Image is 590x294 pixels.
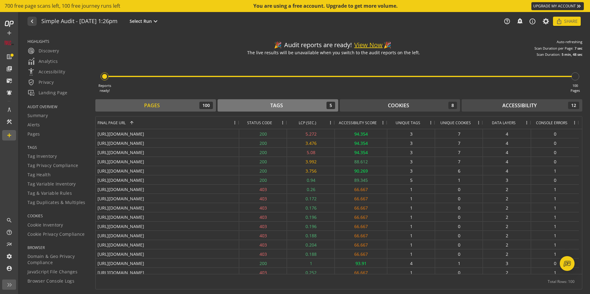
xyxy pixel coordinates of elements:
[6,107,12,113] mat-icon: architecture
[483,240,531,249] div: 2
[27,172,51,178] span: Tag Health
[435,212,483,221] div: 0
[27,131,40,137] span: Pages
[239,166,287,175] div: 200
[435,148,483,157] div: 7
[27,39,88,44] span: HIGHLIGHTS
[96,185,239,194] div: [URL][DOMAIN_NAME]
[435,240,483,249] div: 0
[483,129,531,138] div: 4
[239,175,287,184] div: 200
[27,68,35,76] mat-icon: settings_accessibility
[6,30,12,36] mat-icon: add
[239,268,287,277] div: 403
[96,203,239,212] div: [URL][DOMAIN_NAME]
[96,175,239,184] div: [URL][DOMAIN_NAME]
[287,212,335,221] div: 0.196
[6,217,12,223] mat-icon: search
[387,231,435,240] div: 1
[388,102,409,109] div: Cookies
[560,256,575,271] div: Open Intercom Messenger
[483,194,531,203] div: 2
[531,249,579,258] div: 1
[287,157,335,166] div: 3.992
[27,89,68,96] span: Landing Page
[387,148,435,157] div: 3
[537,52,560,57] div: Scan Duration:
[557,39,582,44] div: Auto-refreshing
[483,249,531,258] div: 2
[339,120,377,125] span: Accessibility Score
[6,132,12,138] mat-icon: add
[27,112,48,119] span: Summary
[335,148,387,157] div: 94.354
[239,185,287,194] div: 403
[96,138,239,147] div: [URL][DOMAIN_NAME]
[239,138,287,147] div: 200
[27,79,35,86] mat-icon: verified_user
[287,194,335,203] div: 0.172
[239,148,287,157] div: 200
[548,274,575,289] div: Total Rows: 100
[96,194,239,203] div: [URL][DOMAIN_NAME]
[335,175,387,184] div: 89.345
[287,259,335,267] div: 1
[247,50,420,56] div: The live results will be unavailable when you switch to the audit reports on the left.
[27,253,88,266] span: Domain & Geo Privacy Compliance
[483,231,531,240] div: 2
[96,259,239,267] div: [URL][DOMAIN_NAME]
[5,2,120,10] span: 700 free page scans left, 100 free journey runs left
[287,129,335,138] div: 5.272
[96,212,239,221] div: [URL][DOMAIN_NAME]
[98,83,111,93] div: Reports ready!
[335,203,387,212] div: 66.667
[335,157,387,166] div: 88.612
[531,231,579,240] div: 1
[440,120,471,125] span: Unique Cookies
[239,240,287,249] div: 403
[270,102,283,109] div: Tags
[384,41,391,50] div: 🎉
[387,212,435,221] div: 1
[41,18,118,25] h1: Simple Audit - 15 October 2025 | 1:26pm
[96,231,239,240] div: [URL][DOMAIN_NAME]
[130,18,152,24] span: Select Run
[531,148,579,157] div: 0
[435,138,483,147] div: 7
[483,185,531,194] div: 2
[531,2,584,10] a: UPGRADE MY ACCOUNT
[6,119,12,125] mat-icon: construction
[435,222,483,231] div: 0
[435,129,483,138] div: 7
[199,102,213,109] div: 100
[340,99,460,112] button: Cookies8
[287,268,335,277] div: 0.252
[27,68,65,76] span: Accessibility
[253,2,398,10] div: You are using a free account. Upgrade to get more volume.
[448,102,457,109] div: 8
[387,249,435,258] div: 1
[287,185,335,194] div: 0.26
[247,120,272,125] span: Status Code
[6,54,12,60] mat-icon: list_alt
[483,259,531,267] div: 3
[96,166,239,175] div: [URL][DOMAIN_NAME]
[531,259,579,267] div: 0
[483,138,531,147] div: 4
[387,166,435,175] div: 3
[387,194,435,203] div: 1
[96,148,239,157] div: [URL][DOMAIN_NAME]
[531,222,579,231] div: 1
[492,120,516,125] span: Data Layers
[27,278,74,284] span: Browser Console Logs
[354,41,383,50] button: View Now
[6,241,12,247] mat-icon: multiline_chart
[144,102,160,109] div: Pages
[335,240,387,249] div: 66.667
[531,157,579,166] div: 0
[5,38,14,47] img: Customer Logo
[531,203,579,212] div: 1
[218,99,338,112] button: Tags5
[483,212,531,221] div: 2
[27,47,35,55] mat-icon: radar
